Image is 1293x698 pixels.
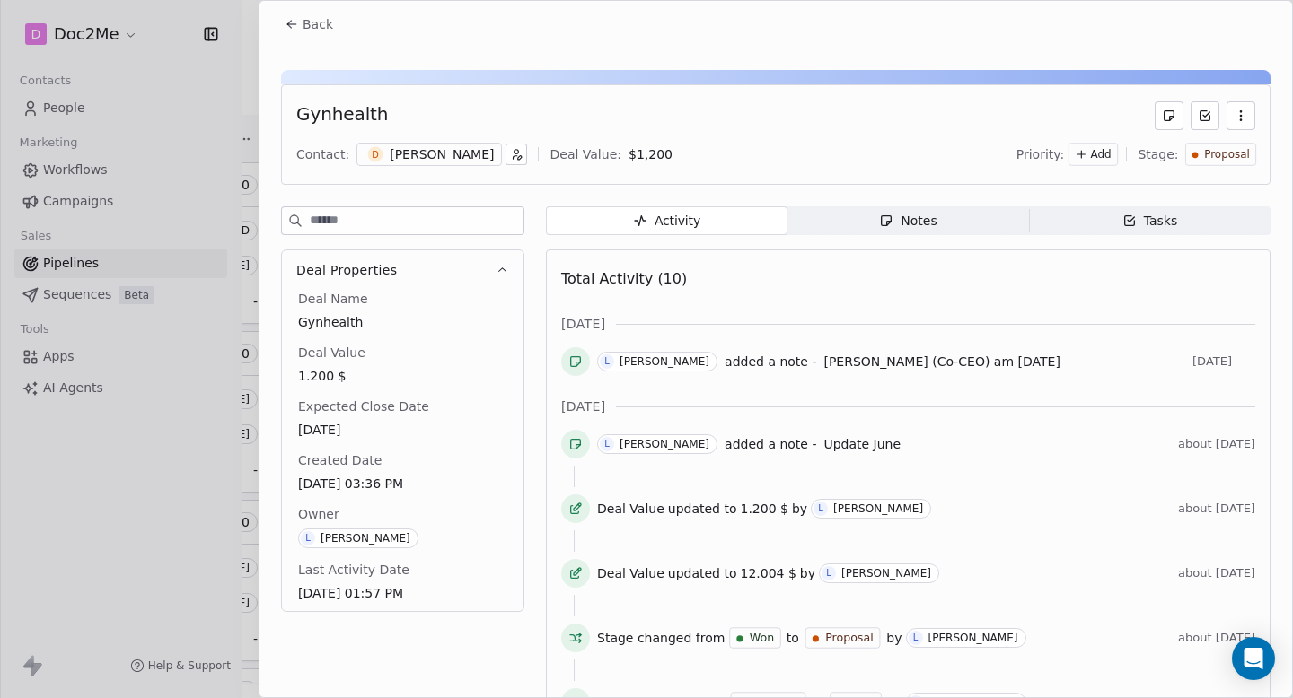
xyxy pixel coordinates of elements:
span: by [792,500,807,518]
div: L [604,437,610,451]
span: Expected Close Date [295,397,433,415]
div: Notes [879,212,937,231]
span: [DATE] [561,315,605,333]
span: about [DATE] [1178,631,1255,645]
span: Deal Properties [296,261,397,279]
span: about [DATE] [1178,502,1255,516]
span: Deal Value [295,344,369,362]
div: Open Intercom Messenger [1232,637,1275,680]
div: Deal Properties [282,290,523,611]
span: Created Date [295,451,385,469]
span: Gynhealth [298,313,507,331]
span: Stage changed from [597,629,725,647]
span: by [800,564,815,582]
span: Priority: [1016,145,1065,163]
span: $ 1,200 [629,147,673,161]
span: to [787,629,799,647]
div: [PERSON_NAME] [321,532,410,545]
span: Stage: [1138,145,1178,163]
span: Deal Value [597,500,664,518]
div: L [826,566,831,580]
span: 12.004 $ [741,564,796,582]
div: [PERSON_NAME] [620,438,709,450]
span: Update June [823,437,901,451]
div: [PERSON_NAME] [928,632,1018,644]
button: Deal Properties [282,250,523,290]
div: L [604,354,610,369]
div: Deal Value: [550,145,620,163]
span: added a note - [725,353,816,371]
span: [PERSON_NAME] (Co-CEO) am [DATE] [823,354,1060,369]
span: updated to [668,500,737,518]
span: Deal Name [295,290,372,308]
div: [PERSON_NAME] [620,355,709,368]
div: L [305,531,311,545]
span: D [368,147,383,162]
span: 1.200 $ [298,367,507,385]
div: [PERSON_NAME] [390,145,494,163]
div: [PERSON_NAME] [833,502,923,515]
div: Gynhealth [296,101,388,130]
div: [PERSON_NAME] [841,567,931,580]
span: Back [303,15,333,33]
a: [PERSON_NAME] (Co-CEO) am [DATE] [823,351,1060,372]
span: [DATE] 03:36 PM [298,475,507,493]
span: by [886,629,902,647]
span: added a note - [725,435,816,453]
button: Back [274,8,344,40]
span: Proposal [1204,147,1250,162]
span: Deal Value [597,564,664,582]
span: Won [750,630,774,646]
span: Owner [295,505,343,523]
span: [DATE] [298,421,507,439]
span: [DATE] [561,397,605,415]
span: updated to [668,564,737,582]
div: Tasks [1122,212,1178,231]
a: Update June [823,433,901,455]
span: Proposal [825,630,873,646]
span: Total Activity (10) [561,270,687,287]
div: Contact: [296,145,349,163]
span: [DATE] 01:57 PM [298,584,507,602]
span: about [DATE] [1178,437,1255,451]
span: Last Activity Date [295,561,413,579]
span: about [DATE] [1178,566,1255,580]
div: L [913,631,919,645]
span: [DATE] [1192,354,1255,369]
div: L [818,502,823,516]
span: 1.200 $ [741,500,788,518]
span: Add [1091,147,1112,162]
